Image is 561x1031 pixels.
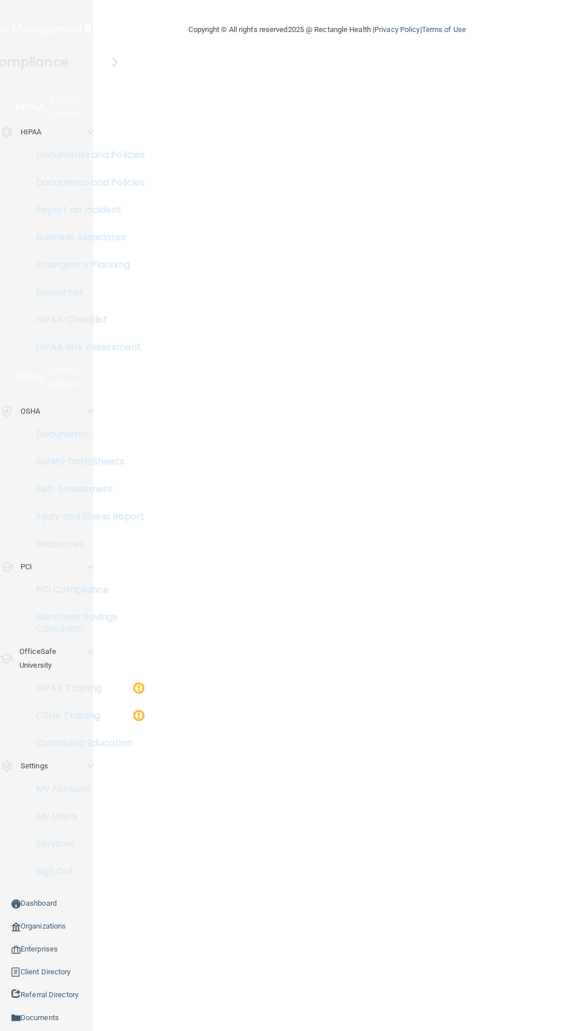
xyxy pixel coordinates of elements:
p: OSHA [15,370,44,384]
p: Merchant Savings Calculator [7,612,164,635]
p: HIPAA [15,100,45,114]
p: Learn More! [50,93,94,121]
img: ic_dashboard_dark.d01f4a41.png [11,899,21,909]
p: HIPAA Checklist [7,314,164,326]
p: HIPAA Training [7,683,102,694]
p: Services [7,838,164,850]
p: OfficeSafe University [19,645,84,672]
p: Documents [7,429,164,440]
p: PCI [21,560,32,574]
p: Emergency Planning [7,259,164,271]
a: Terms of Use [422,25,466,34]
img: organization-icon.f8decf85.png [11,922,21,931]
p: Learn More! [50,363,94,391]
p: Documents and Policies [7,149,164,161]
p: Resources [7,538,164,550]
p: OSHA Training [7,710,100,721]
img: icon-documents.8dae5593.png [11,1013,21,1022]
img: ic_text_dark.e8faa05d.png [11,967,21,977]
p: HIPAA [21,125,42,139]
p: Sign Out [7,866,164,877]
a: Privacy Policy [374,25,420,34]
p: Settings [21,759,48,773]
p: My Account [7,783,164,795]
img: enterprise.0d942306.png [11,946,21,954]
p: My Users [7,811,164,822]
div: Copyright © All rights reserved 2025 @ Rectangle Health | | [118,11,536,48]
p: Documents and Policies [7,177,164,188]
p: Safety Data Sheets [7,456,164,467]
img: warning-circle.0cc9ac19.png [132,681,146,695]
p: Injury and Illness Report [7,511,164,522]
p: OSHA [21,405,40,418]
p: Business Associates [7,232,164,243]
p: Report an Incident [7,204,164,216]
p: HIPAA Risk Assessment [7,342,164,353]
p: Self-Assessment [7,483,164,495]
p: PCI Compliance [7,584,164,596]
p: Resources [7,287,164,298]
img: warning-circle.0cc9ac19.png [132,708,146,723]
p: Continuing Education [7,737,164,749]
